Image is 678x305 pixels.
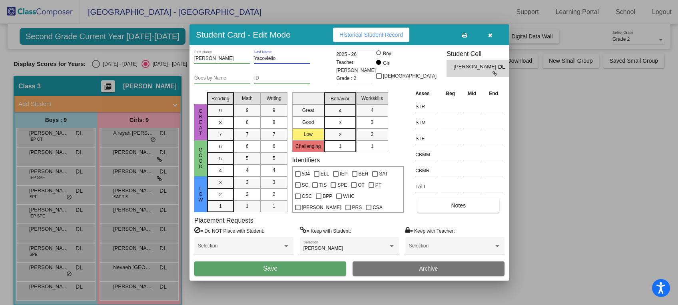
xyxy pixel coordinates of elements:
span: Grade : 2 [336,74,356,82]
span: 8 [246,119,249,126]
span: 7 [246,131,249,138]
span: 6 [219,143,222,150]
span: [PERSON_NAME] [454,63,498,71]
span: OT [358,180,365,190]
h3: Student Card - Edit Mode [196,30,291,40]
span: TIS [319,180,327,190]
h3: Student Cell [447,50,516,58]
th: Beg [439,89,461,98]
span: 7 [273,131,275,138]
span: 6 [273,143,275,150]
span: 1 [246,203,249,210]
label: Placement Requests [194,217,253,224]
input: assessment [415,101,437,113]
span: BPP [323,191,332,201]
label: = Do NOT Place with Student: [194,227,264,235]
div: Boy [383,50,391,57]
span: Writing [267,95,281,102]
span: 3 [273,179,275,186]
span: PRS [352,203,362,212]
span: BEH [359,169,369,179]
label: = Keep with Teacher: [405,227,455,235]
button: Notes [417,198,499,213]
span: 504 [302,169,310,179]
span: SPE [337,180,347,190]
div: Girl [383,60,391,67]
span: 8 [273,119,275,126]
span: ELL [321,169,329,179]
input: goes by name [194,76,250,81]
span: 9 [273,107,275,114]
th: End [483,89,505,98]
span: 1 [371,143,373,150]
span: 5 [246,155,249,162]
span: 4 [246,167,249,174]
span: 3 [371,119,373,126]
input: assessment [415,117,437,129]
span: [PERSON_NAME] [303,245,343,251]
span: 5 [273,155,275,162]
span: Low [197,186,204,203]
span: [DEMOGRAPHIC_DATA] [383,71,437,81]
span: CSA [373,203,383,212]
th: Mid [461,89,483,98]
span: 4 [371,107,373,114]
span: Great [197,108,204,136]
span: 4 [339,107,341,114]
span: 2 [371,131,373,138]
span: PT [375,180,381,190]
span: 9 [246,107,249,114]
span: 1 [339,143,341,150]
span: 9 [219,107,222,114]
span: 1 [273,203,275,210]
label: = Keep with Student: [300,227,351,235]
span: 8 [219,119,222,126]
span: 6 [246,143,249,150]
button: Save [194,261,346,276]
span: 2 [273,191,275,198]
span: Good [197,147,204,169]
span: 4 [273,167,275,174]
span: 4 [219,167,222,174]
th: Asses [413,89,439,98]
span: Archive [419,265,438,272]
span: [PERSON_NAME] [302,203,341,212]
span: SC [302,180,309,190]
span: Reading [211,95,229,102]
span: IEP [340,169,347,179]
span: DL [498,63,509,71]
span: 7 [219,131,222,138]
button: Historical Student Record [333,28,409,42]
input: assessment [415,181,437,193]
span: 2025 - 26 [336,50,357,58]
span: 2 [339,131,341,138]
span: 5 [219,155,222,162]
span: 3 [246,179,249,186]
span: Historical Student Record [339,32,403,38]
span: SAT [379,169,388,179]
span: 3 [219,179,222,186]
span: Teacher: [PERSON_NAME] [336,58,376,74]
span: WHC [343,191,355,201]
span: 3 [339,119,341,126]
span: Workskills [361,95,383,102]
span: 1 [219,203,222,210]
button: Archive [353,261,505,276]
input: assessment [415,149,437,161]
span: Notes [451,202,466,209]
span: CSC [302,191,312,201]
span: Save [263,265,277,272]
input: assessment [415,165,437,177]
label: Identifiers [292,156,320,164]
span: 2 [246,191,249,198]
span: 2 [219,191,222,198]
input: assessment [415,133,437,145]
span: Behavior [331,95,349,102]
span: Math [242,95,253,102]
